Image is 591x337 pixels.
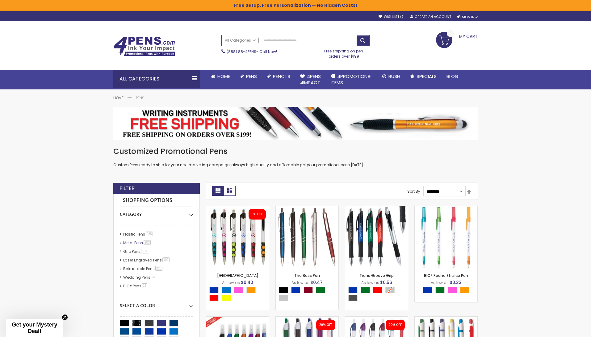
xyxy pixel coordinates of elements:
[144,240,151,245] span: 203
[113,36,175,56] img: 4Pens Custom Pens and Promotional Products
[222,295,231,301] div: Yellow
[122,240,153,245] a: Metal Pens203
[348,287,358,293] div: Blue
[62,314,68,320] button: Close teaser
[345,316,408,322] a: Oak Pen
[345,206,408,211] a: Trans Groove Grip
[295,70,326,90] a: 4Pens4impact
[122,249,150,254] a: Grip Pens181
[120,194,193,207] strong: Shopping Options
[431,280,449,285] span: As low as
[122,275,158,280] a: Wedding Pens37
[457,15,478,19] div: Sign In
[212,186,224,196] strong: Grid
[423,287,472,295] div: Select A Color
[217,73,230,80] span: Home
[262,70,295,83] a: Pencils
[113,146,478,156] h1: Customized Promotional Pens
[417,73,437,80] span: Specials
[136,95,145,101] strong: Pens
[361,287,370,293] div: Green
[442,70,463,83] a: Blog
[206,70,235,83] a: Home
[142,283,147,288] span: 16
[316,287,325,293] div: Green
[122,266,165,271] a: Retractable Pens228
[310,279,323,286] span: $0.47
[326,70,377,90] a: 4PROMOTIONALITEMS
[304,287,313,293] div: Burgundy
[423,287,432,293] div: Blue
[122,257,172,263] a: Laser Engraved Pens100
[373,287,382,293] div: Red
[450,279,462,286] span: $0.33
[252,212,263,216] div: 5% OFF
[415,206,477,211] a: BIC® Round Stic Ice Pen
[113,70,200,88] div: All Categories
[222,287,231,293] div: Blue Light
[389,323,402,327] div: 20% OFF
[359,273,394,278] a: Trans Groove Grip
[151,275,156,279] span: 37
[113,107,478,140] img: Pens
[415,316,477,322] a: Cedar Plastic Pen
[348,287,408,302] div: Select A Color
[206,316,269,322] a: 2 in 1 Antibacterial Med Safe Spray / Twist Stylus Pen
[12,322,57,334] span: Get your Mystery Deal!
[217,273,258,278] a: [GEOGRAPHIC_DATA]
[345,206,408,269] img: Trans Groove Grip
[446,73,459,80] span: Blog
[361,280,379,285] span: As low as
[410,14,451,19] a: Create an Account
[331,73,372,86] span: 4PROMOTIONAL ITEMS
[222,35,259,45] a: All Categories
[276,206,338,211] a: The Boss Pen
[460,287,469,293] div: Orange
[209,287,269,302] div: Select A Color
[119,185,135,192] strong: Filter
[294,273,320,278] a: The Boss Pen
[405,70,442,83] a: Specials
[227,49,277,54] span: - Call Now!
[122,283,149,289] a: BIC® Pens16
[209,287,219,293] div: Blue
[222,280,240,285] span: As low as
[279,295,288,301] div: Silver
[300,73,321,86] span: 4Pens 4impact
[435,287,445,293] div: Green
[279,287,288,293] div: Black
[206,206,269,269] img: New Orleans Pen
[348,295,358,301] div: Smoke
[113,146,478,168] div: Custom Pens ready to ship for your next marketing campaign, always high quality and affordable ge...
[246,287,256,293] div: Orange
[380,279,392,286] span: $0.56
[276,206,338,269] img: The Boss Pen
[155,266,162,271] span: 228
[246,73,257,80] span: Pens
[291,280,309,285] span: As low as
[162,257,170,262] span: 100
[122,232,155,237] a: Plastic Pens285
[407,189,420,194] label: Sort By
[379,14,403,19] a: Wishlist
[273,73,290,80] span: Pencils
[448,287,457,293] div: Pink
[388,73,400,80] span: Rush
[424,273,468,278] a: BIC® Round Stic Ice Pen
[279,287,338,302] div: Select A Color
[206,206,269,211] a: New Orleans Pen
[141,249,148,253] span: 181
[6,319,63,337] div: Get your Mystery Deal!Close teaser
[113,95,124,101] a: Home
[234,287,243,293] div: Pink
[235,70,262,83] a: Pens
[120,298,193,309] div: Select A Color
[415,206,477,269] img: BIC® Round Stic Ice Pen
[319,323,332,327] div: 20% OFF
[209,295,219,301] div: Red
[318,46,370,59] div: Free shipping on pen orders over $199
[241,279,253,286] span: $0.40
[120,207,193,217] div: Category
[227,49,256,54] a: (888) 88-4PENS
[276,316,338,322] a: Oak Pen Solid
